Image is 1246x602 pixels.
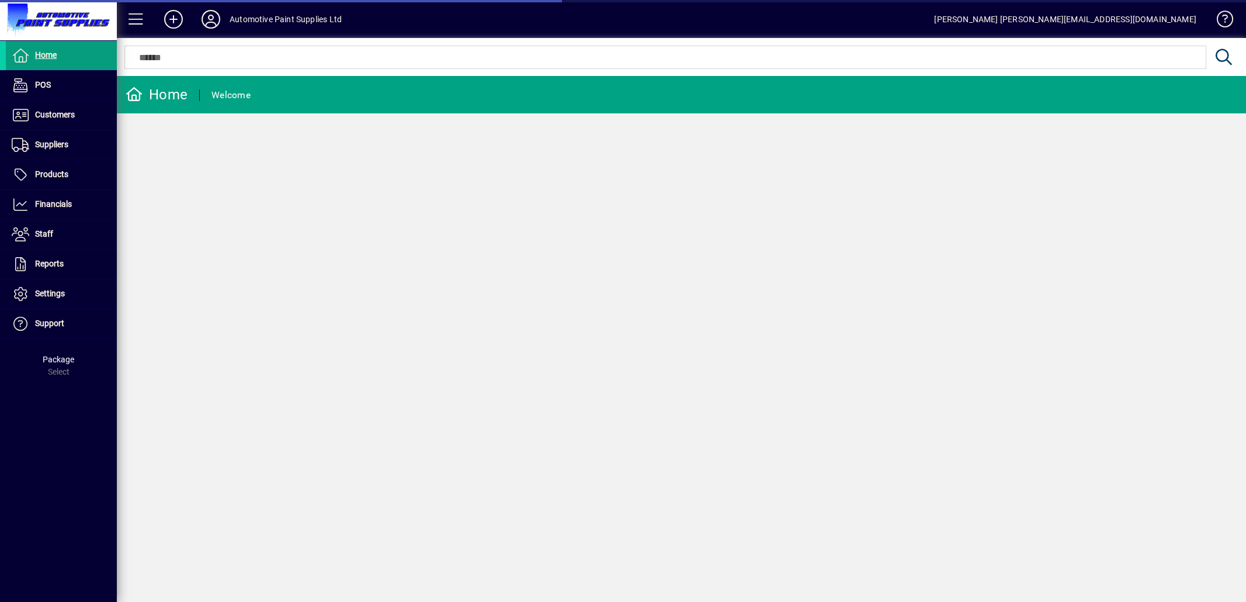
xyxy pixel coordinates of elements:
[43,355,74,364] span: Package
[35,50,57,60] span: Home
[6,160,117,189] a: Products
[35,199,72,209] span: Financials
[35,169,68,179] span: Products
[6,130,117,160] a: Suppliers
[934,10,1196,29] div: [PERSON_NAME] [PERSON_NAME][EMAIL_ADDRESS][DOMAIN_NAME]
[126,85,188,104] div: Home
[6,309,117,338] a: Support
[35,259,64,268] span: Reports
[155,9,192,30] button: Add
[35,80,51,89] span: POS
[35,229,53,238] span: Staff
[1208,2,1231,40] a: Knowledge Base
[6,190,117,219] a: Financials
[6,101,117,130] a: Customers
[6,220,117,249] a: Staff
[35,140,68,149] span: Suppliers
[6,71,117,100] a: POS
[230,10,342,29] div: Automotive Paint Supplies Ltd
[6,279,117,309] a: Settings
[35,289,65,298] span: Settings
[6,250,117,279] a: Reports
[35,319,64,328] span: Support
[35,110,75,119] span: Customers
[211,86,251,105] div: Welcome
[192,9,230,30] button: Profile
